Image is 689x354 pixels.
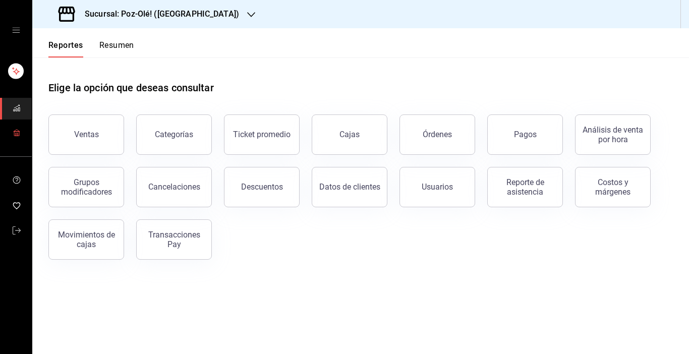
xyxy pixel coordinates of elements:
div: Ventas [74,130,99,139]
div: Movimientos de cajas [55,230,118,249]
button: Pagos [487,114,563,155]
div: Cancelaciones [148,182,200,192]
button: Transacciones Pay [136,219,212,260]
div: Transacciones Pay [143,230,205,249]
button: Descuentos [224,167,300,207]
div: Datos de clientes [319,182,380,192]
div: Cajas [339,130,360,139]
h3: Sucursal: Poz-Olé! ([GEOGRAPHIC_DATA]) [77,8,239,20]
div: Análisis de venta por hora [582,125,644,144]
button: Reporte de asistencia [487,167,563,207]
button: Grupos modificadores [48,167,124,207]
button: Movimientos de cajas [48,219,124,260]
button: Resumen [99,40,134,57]
div: Pagos [514,130,537,139]
div: navigation tabs [48,40,134,57]
div: Órdenes [423,130,452,139]
h1: Elige la opción que deseas consultar [48,80,214,95]
div: Usuarios [422,182,453,192]
button: Categorías [136,114,212,155]
button: Cajas [312,114,387,155]
div: Ticket promedio [233,130,291,139]
button: Ticket promedio [224,114,300,155]
div: Costos y márgenes [582,178,644,197]
div: Reporte de asistencia [494,178,556,197]
button: open drawer [12,26,20,34]
button: Ventas [48,114,124,155]
button: Análisis de venta por hora [575,114,651,155]
button: Costos y márgenes [575,167,651,207]
button: Datos de clientes [312,167,387,207]
button: Órdenes [399,114,475,155]
button: Usuarios [399,167,475,207]
div: Categorías [155,130,193,139]
div: Descuentos [241,182,283,192]
button: Cancelaciones [136,167,212,207]
button: Reportes [48,40,83,57]
div: Grupos modificadores [55,178,118,197]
